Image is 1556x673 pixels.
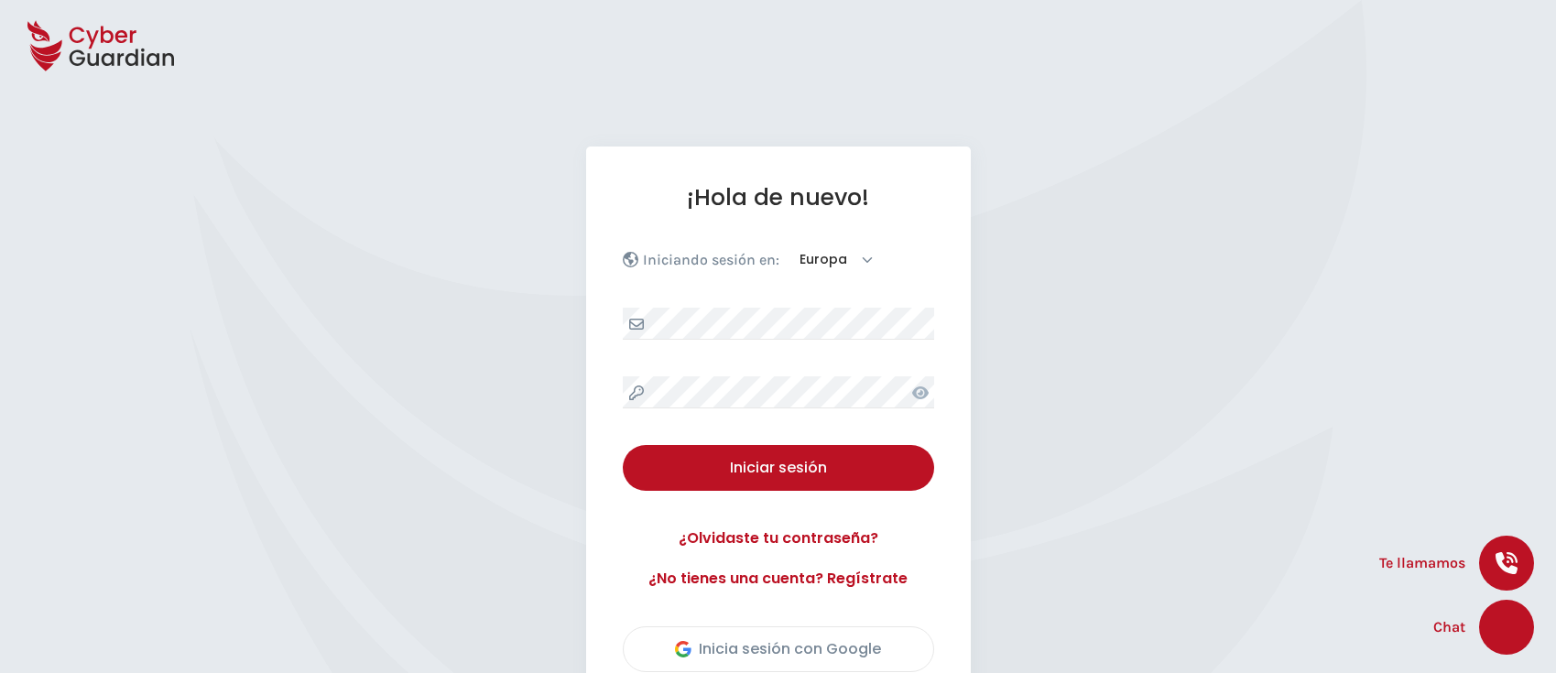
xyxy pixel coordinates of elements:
div: Iniciar sesión [637,457,920,479]
span: Chat [1433,616,1465,638]
iframe: chat widget [1479,600,1538,655]
p: Iniciando sesión en: [643,251,779,269]
button: Inicia sesión con Google [623,626,934,672]
a: ¿No tienes una cuenta? Regístrate [623,568,934,590]
button: call us button [1479,536,1534,591]
h1: ¡Hola de nuevo! [623,183,934,212]
div: Inicia sesión con Google [675,638,881,660]
span: Te llamamos [1379,552,1465,574]
button: Iniciar sesión [623,445,934,491]
a: ¿Olvidaste tu contraseña? [623,527,934,549]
